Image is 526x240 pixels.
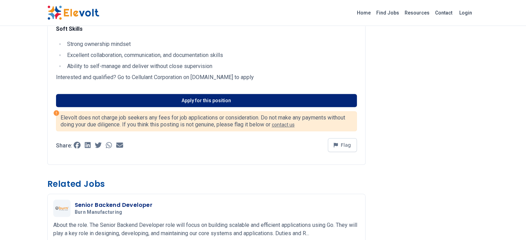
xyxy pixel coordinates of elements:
[328,138,357,152] button: Flag
[65,62,357,70] li: Ability to self-manage and deliver without close supervision
[55,206,69,210] img: Burn Manufacturing
[61,114,352,128] p: Elevolt does not charge job seekers any fees for job applications or consideration. Do not make a...
[373,7,402,18] a: Find Jobs
[65,51,357,59] li: Excellent collaboration, communication, and documentation skills
[53,221,360,238] p: About the role. The Senior Backend Developer role will focus on building scalable and efficient a...
[455,6,476,20] a: Login
[432,7,455,18] a: Contact
[47,179,366,190] h3: Related Jobs
[65,40,357,48] li: Strong ownership mindset
[56,73,357,81] p: Interested and qualified? Go to Cellulant Corporation on [DOMAIN_NAME] to apply
[75,209,122,215] span: Burn Manufacturing
[272,122,295,127] a: contact us
[56,143,72,148] p: Share:
[56,26,83,32] strong: Soft Skills
[56,94,357,107] a: Apply for this position
[402,7,432,18] a: Resources
[47,6,99,20] img: Elevolt
[75,201,153,209] h3: Senior Backend Developer
[354,7,373,18] a: Home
